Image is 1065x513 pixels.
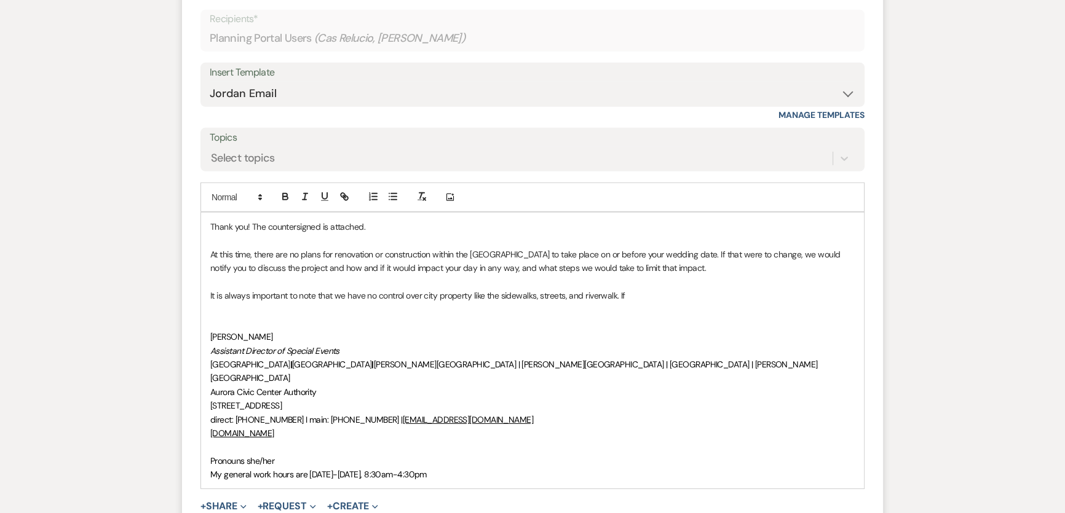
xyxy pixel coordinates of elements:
div: Planning Portal Users [210,26,855,50]
button: Share [200,501,247,511]
em: Assistant Director of Special Events [210,345,339,356]
span: [GEOGRAPHIC_DATA] [210,359,290,370]
span: + [258,501,263,511]
span: + [327,501,333,511]
span: direct: [PHONE_NUMBER] I main: [PHONE_NUMBER] | [210,414,403,425]
a: [DOMAIN_NAME] [210,428,274,439]
a: Manage Templates [778,109,865,120]
span: My general work hours are [DATE]-[DATE], 8:30am-4:30pm [210,469,427,480]
span: Aurora Civic Center Authority [210,386,317,397]
p: Recipients* [210,11,855,27]
div: Select topics [211,150,275,166]
p: It is always important to note that we have no control over city property like the sidewalks, str... [210,289,855,302]
button: Request [258,501,316,511]
label: Topics [210,129,855,147]
span: [GEOGRAPHIC_DATA] [292,359,371,370]
p: At this time, there are no plans for renovation or construction within the [GEOGRAPHIC_DATA] to t... [210,248,855,275]
p: Thank you! The countersigned is attached. [210,220,855,233]
span: ( Cas Relucio, [PERSON_NAME] ) [314,30,466,47]
button: Create [327,501,378,511]
span: [STREET_ADDRESS] [210,400,282,411]
strong: | [290,359,291,370]
span: [PERSON_NAME][GEOGRAPHIC_DATA] | [PERSON_NAME][GEOGRAPHIC_DATA] | [GEOGRAPHIC_DATA] | [PERSON_NAM... [210,359,817,383]
span: Pronouns she/her [210,455,274,466]
div: Insert Template [210,64,855,82]
span: + [200,501,206,511]
span: [PERSON_NAME] [210,331,273,342]
strong: | [371,359,373,370]
a: [EMAIL_ADDRESS][DOMAIN_NAME] [403,414,533,425]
